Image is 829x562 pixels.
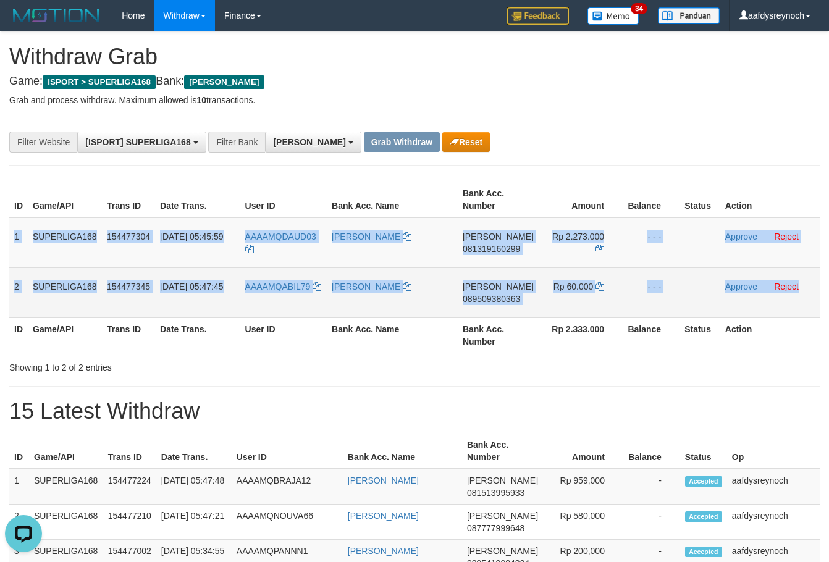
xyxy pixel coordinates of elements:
[9,132,77,153] div: Filter Website
[463,282,534,291] span: [PERSON_NAME]
[680,434,727,469] th: Status
[107,282,150,291] span: 154477345
[685,511,722,522] span: Accepted
[232,434,343,469] th: User ID
[543,469,623,505] td: Rp 959,000
[463,232,534,241] span: [PERSON_NAME]
[9,217,28,268] td: 1
[543,505,623,540] td: Rp 580,000
[232,505,343,540] td: AAAAMQNOUVA66
[720,182,820,217] th: Action
[265,132,361,153] button: [PERSON_NAME]
[720,317,820,353] th: Action
[9,44,820,69] h1: Withdraw Grab
[623,469,680,505] td: -
[631,3,647,14] span: 34
[156,434,232,469] th: Date Trans.
[685,476,722,487] span: Accepted
[273,137,345,147] span: [PERSON_NAME]
[725,282,757,291] a: Approve
[28,317,102,353] th: Game/API
[543,434,623,469] th: Amount
[184,75,264,89] span: [PERSON_NAME]
[208,132,265,153] div: Filter Bank
[623,217,680,268] td: - - -
[9,356,336,374] div: Showing 1 to 2 of 2 entries
[9,6,103,25] img: MOTION_logo.png
[29,434,103,469] th: Game/API
[467,476,538,485] span: [PERSON_NAME]
[623,267,680,317] td: - - -
[539,317,623,353] th: Rp 2.333.000
[103,505,156,540] td: 154477210
[348,511,419,521] a: [PERSON_NAME]
[9,267,28,317] td: 2
[463,294,520,304] span: Copy 089509380363 to clipboard
[232,469,343,505] td: AAAAMQBRAJA12
[9,434,29,469] th: ID
[680,317,720,353] th: Status
[467,546,538,556] span: [PERSON_NAME]
[623,434,680,469] th: Balance
[623,505,680,540] td: -
[774,232,799,241] a: Reject
[9,399,820,424] h1: 15 Latest Withdraw
[9,317,28,353] th: ID
[29,469,103,505] td: SUPERLIGA168
[160,232,223,241] span: [DATE] 05:45:59
[160,282,223,291] span: [DATE] 05:47:45
[587,7,639,25] img: Button%20Memo.svg
[5,5,42,42] button: Open LiveChat chat widget
[245,282,311,291] span: AAAAMQABIL79
[102,182,155,217] th: Trans ID
[29,505,103,540] td: SUPERLIGA168
[155,317,240,353] th: Date Trans.
[685,547,722,557] span: Accepted
[623,182,680,217] th: Balance
[9,182,28,217] th: ID
[240,317,327,353] th: User ID
[240,182,327,217] th: User ID
[28,182,102,217] th: Game/API
[727,469,820,505] td: aafdysreynoch
[442,132,490,152] button: Reset
[103,434,156,469] th: Trans ID
[332,282,411,291] a: [PERSON_NAME]
[467,523,524,533] span: Copy 087777999648 to clipboard
[327,317,458,353] th: Bank Acc. Name
[539,182,623,217] th: Amount
[343,434,462,469] th: Bank Acc. Name
[348,476,419,485] a: [PERSON_NAME]
[595,244,604,254] a: Copy 2273000 to clipboard
[28,267,102,317] td: SUPERLIGA168
[552,232,604,241] span: Rp 2.273.000
[595,282,604,291] a: Copy 60000 to clipboard
[463,244,520,254] span: Copy 081319160299 to clipboard
[28,217,102,268] td: SUPERLIGA168
[467,511,538,521] span: [PERSON_NAME]
[462,434,543,469] th: Bank Acc. Number
[364,132,440,152] button: Grab Withdraw
[327,182,458,217] th: Bank Acc. Name
[507,7,569,25] img: Feedback.jpg
[245,282,322,291] a: AAAAMQABIL79
[725,232,757,241] a: Approve
[156,469,232,505] td: [DATE] 05:47:48
[9,469,29,505] td: 1
[85,137,190,147] span: [ISPORT] SUPERLIGA168
[9,505,29,540] td: 2
[245,232,316,241] span: AAAAMQDAUD03
[623,317,680,353] th: Balance
[458,182,539,217] th: Bank Acc. Number
[77,132,206,153] button: [ISPORT] SUPERLIGA168
[245,232,316,254] a: AAAAMQDAUD03
[467,488,524,498] span: Copy 081513995933 to clipboard
[103,469,156,505] td: 154477224
[9,94,820,106] p: Grab and process withdraw. Maximum allowed is transactions.
[727,505,820,540] td: aafdysreynoch
[102,317,155,353] th: Trans ID
[196,95,206,105] strong: 10
[107,232,150,241] span: 154477304
[43,75,156,89] span: ISPORT > SUPERLIGA168
[156,505,232,540] td: [DATE] 05:47:21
